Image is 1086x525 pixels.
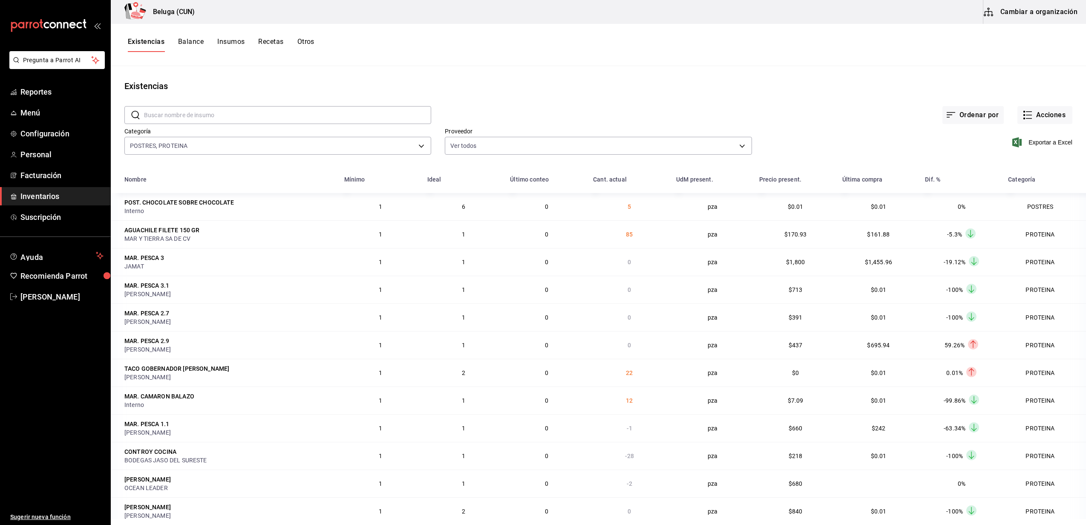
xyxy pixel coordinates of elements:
span: $161.88 [867,231,890,238]
span: 0 [545,425,548,432]
span: -100% [946,508,963,515]
span: 0 [545,286,548,293]
span: 22 [626,369,633,376]
span: 0 [628,286,631,293]
span: 1 [379,342,382,349]
div: Ideal [427,176,441,183]
td: pza [671,414,754,442]
button: Ordenar por [942,106,1004,124]
input: Buscar nombre de insumo [144,107,431,124]
span: Pregunta a Parrot AI [23,56,92,65]
td: pza [671,387,754,414]
span: -100% [946,314,963,321]
span: Recomienda Parrot [20,270,104,282]
span: $391 [789,314,803,321]
span: [PERSON_NAME] [20,291,104,303]
span: 1 [462,231,465,238]
span: $1,800 [786,259,805,265]
span: 1 [462,397,465,404]
div: [PERSON_NAME] [124,345,210,354]
div: MAR. CAMARON BALAZO [124,392,194,401]
span: $218 [789,453,803,459]
td: PROTEINA [1003,220,1086,248]
div: Interno [124,401,334,409]
span: 0 [628,259,631,265]
td: PROTEINA [1003,442,1086,470]
span: $0.01 [871,314,887,321]
span: $695.94 [867,342,890,349]
td: PROTEINA [1003,359,1086,387]
span: $840 [789,508,803,515]
span: 0 [545,231,548,238]
div: UdM present. [676,176,713,183]
span: Ayuda [20,251,92,261]
span: 1 [379,425,382,432]
button: Pregunta a Parrot AI [9,51,105,69]
td: POSTRES [1003,193,1086,220]
span: 0 [545,259,548,265]
div: [PERSON_NAME] [124,290,210,298]
span: $0.01 [871,397,887,404]
div: Categoría [1008,176,1035,183]
span: 0% [958,203,965,210]
td: pza [671,359,754,387]
label: Categoría [124,128,431,134]
td: pza [671,442,754,470]
div: [PERSON_NAME] [124,317,210,326]
div: Último conteo [510,176,549,183]
span: 1 [379,508,382,515]
a: Pregunta a Parrot AI [6,62,105,71]
span: 0 [545,397,548,404]
span: 12 [626,397,633,404]
span: 0% [958,480,965,487]
span: $1,455.96 [865,259,892,265]
span: 1 [379,314,382,321]
div: Existencias [124,80,168,92]
td: pza [671,497,754,525]
div: MAR. PESCA 3 [124,254,164,262]
span: 1 [379,203,382,210]
button: Otros [297,37,314,52]
td: pza [671,220,754,248]
span: $0.01 [871,453,887,459]
td: pza [671,303,754,331]
div: Cant. actual [593,176,627,183]
span: -100% [946,286,963,293]
span: 1 [462,259,465,265]
span: 1 [462,480,465,487]
div: MAR. PESCA 1.1 [124,420,169,428]
span: $0.01 [871,203,887,210]
td: PROTEINA [1003,497,1086,525]
span: POSTRES, PROTEINA [130,141,187,150]
div: Precio present. [759,176,801,183]
span: -99.86% [944,397,965,404]
span: -100% [946,453,963,459]
span: 1 [379,231,382,238]
button: Acciones [1017,106,1072,124]
div: MAR. PESCA 3.1 [124,281,169,290]
span: $0.01 [788,203,804,210]
span: 6 [462,203,465,210]
td: PROTEINA [1003,303,1086,331]
div: BODEGAS JASO DEL SURESTE [124,456,334,464]
button: Exportar a Excel [1014,137,1072,147]
span: 0 [545,453,548,459]
td: pza [671,276,754,303]
div: Última compra [842,176,883,183]
span: 5 [628,203,631,210]
button: Insumos [217,37,245,52]
span: 1 [379,453,382,459]
td: pza [671,248,754,276]
span: 1 [462,453,465,459]
span: -63.34% [944,425,965,432]
span: 0 [545,203,548,210]
button: Existencias [128,37,164,52]
span: $0.01 [871,286,887,293]
div: [PERSON_NAME] [124,511,210,520]
div: MAR. PESCA 2.9 [124,337,169,345]
span: 1 [462,314,465,321]
button: open_drawer_menu [94,22,101,29]
div: [PERSON_NAME] [124,503,171,511]
span: $660 [789,425,803,432]
span: -28 [625,453,634,459]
